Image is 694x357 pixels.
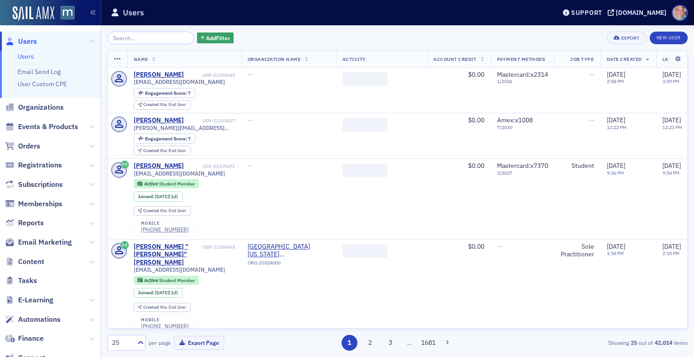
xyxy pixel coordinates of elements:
div: ORG-20324000 [248,260,330,269]
span: 7 / 2030 [497,125,548,130]
h1: Users [123,7,144,18]
button: 1 [342,335,357,351]
div: Created Via: End User [134,100,191,110]
div: (1d) [155,194,178,199]
span: Date Created [607,56,642,62]
div: Active: Active: Student Member [134,276,199,285]
span: [DATE] [155,193,169,199]
div: 7 [145,136,191,141]
div: End User [143,102,186,107]
time: 9:54 PM [662,170,680,176]
a: Reports [5,218,44,228]
div: Engagement Score: 7 [134,134,195,144]
span: $0.00 [468,242,484,250]
span: Student Member [159,181,195,187]
span: [DATE] [607,162,625,170]
span: E-Learning [18,295,53,305]
div: [PERSON_NAME] [134,162,184,170]
div: [PHONE_NUMBER] [141,323,189,329]
span: [DATE] [662,242,681,250]
a: New User [650,32,688,44]
a: [PHONE_NUMBER] [141,226,189,233]
span: $0.00 [468,162,484,170]
button: [DOMAIN_NAME] [608,9,670,16]
span: Name [134,56,148,62]
time: 2:10 PM [662,250,680,256]
span: Registrations [18,160,62,170]
div: [DOMAIN_NAME] [616,9,666,17]
span: Mastercard : x2314 [497,70,548,79]
div: USR-21305649 [185,72,235,78]
div: Showing out of items [501,338,688,347]
span: Users [18,37,37,46]
div: mobile [141,317,189,323]
span: University of Maryland Global Campus (Adelphi, MD) [248,243,330,259]
span: ‌ [342,72,388,86]
input: Search… [108,32,194,44]
strong: 25 [629,338,638,347]
div: End User [143,148,186,153]
a: Subscriptions [5,180,63,190]
button: 3 [383,335,399,351]
button: Export Page [174,336,224,350]
span: Joined : [138,290,155,296]
a: Content [5,257,44,267]
span: Reports [18,218,44,228]
span: — [248,70,253,79]
span: Subscriptions [18,180,63,190]
div: Created Via: End User [134,303,191,312]
button: Export [607,32,646,44]
button: AddFilter [197,32,234,44]
span: Payment Methods [497,56,545,62]
div: Joined: 2025-09-13 00:00:00 [134,191,183,201]
span: Student Member [159,277,195,283]
a: Memberships [5,199,62,209]
span: [PERSON_NAME][EMAIL_ADDRESS][DOMAIN_NAME] [134,125,235,131]
div: Active: Active: Student Member [134,179,199,188]
time: 12:22 PM [607,124,627,130]
time: 1:58 PM [607,250,624,256]
div: End User [143,209,186,213]
label: per page [149,338,171,347]
span: Organization Name [248,56,301,62]
span: [DATE] [607,242,625,250]
div: Engagement Score: 7 [134,88,195,98]
a: Organizations [5,102,64,112]
span: ‌ [342,164,388,177]
span: ‌ [342,244,388,258]
a: Orders [5,141,40,151]
a: Users [5,37,37,46]
time: 3:09 PM [662,78,680,84]
div: mobile [141,221,189,226]
span: Email Marketing [18,237,72,247]
span: Account Credit [433,56,476,62]
time: 9:36 PM [607,170,624,176]
a: [GEOGRAPHIC_DATA][US_STATE] ([GEOGRAPHIC_DATA], [GEOGRAPHIC_DATA]) [248,243,330,259]
span: $0.00 [468,70,484,79]
span: Job Type [570,56,594,62]
a: [PERSON_NAME] [134,71,184,79]
button: 1681 [421,335,436,351]
div: Created Via: End User [134,206,191,216]
span: 1 / 2026 [497,79,548,84]
span: — [589,70,594,79]
img: SailAMX [61,6,75,20]
a: Automations [5,315,61,325]
a: Users [18,52,34,60]
a: Tasks [5,276,37,286]
span: Content [18,257,44,267]
span: … [403,338,416,347]
span: $0.00 [468,116,484,124]
img: SailAMX [13,6,54,21]
div: USR-21304964 [202,244,235,250]
a: [PERSON_NAME] [134,116,184,125]
div: 7 [145,91,191,96]
span: [DATE] [607,70,625,79]
span: Events & Products [18,122,78,132]
a: Registrations [5,160,62,170]
span: Automations [18,315,61,325]
a: User Custom CPE [18,80,67,88]
div: Student [561,162,594,170]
